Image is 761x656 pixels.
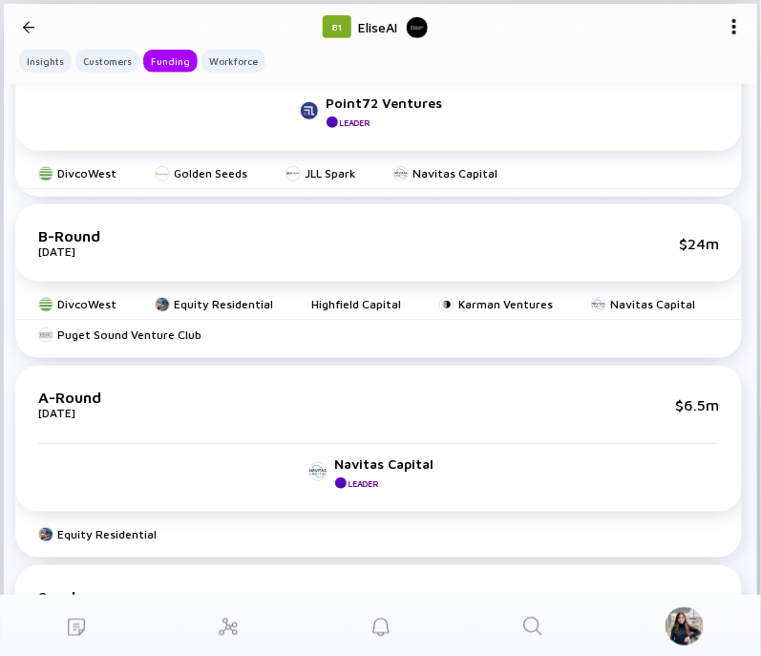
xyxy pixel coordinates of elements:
[174,166,247,180] div: Golden Seeds
[38,82,719,128] a: Point72 VenturesLeader
[38,244,656,259] div: [DATE]
[57,328,201,342] div: Puget Sound Venture Club
[143,50,198,73] button: Funding
[285,166,355,180] a: JLL Spark
[152,595,304,656] a: Investor Map
[57,297,116,311] div: DivcoWest
[174,297,273,311] div: Equity Residential
[456,595,608,656] a: Search
[19,50,72,73] button: Insights
[349,478,379,489] div: Leader
[38,588,654,605] div: Seed
[610,297,695,311] div: Navitas Capital
[458,297,553,311] div: Karman Ventures
[340,117,370,128] div: Leader
[305,166,355,180] div: JLL Spark
[38,227,656,244] div: B-Round
[155,297,273,311] a: Equity Residential
[727,19,742,34] img: Menu
[38,527,157,541] a: Equity Residential
[38,443,719,489] a: Navitas CapitalLeader
[359,15,429,39] div: EliseAI
[19,52,72,71] div: Insights
[311,297,401,311] a: Highfield Capital
[38,406,652,420] div: [DATE]
[679,235,719,252] div: $24m
[439,297,553,311] a: Karman Ventures
[201,52,265,71] div: Workforce
[675,396,719,413] div: $6.5m
[393,166,497,180] a: Navitas Capital
[143,52,198,71] div: Funding
[305,595,456,656] a: Reminders
[201,50,265,73] button: Workforce
[609,595,761,656] a: Sign in
[75,50,139,73] button: Customers
[155,166,247,180] a: Golden Seeds
[591,297,695,311] a: Navitas Capital
[75,52,139,71] div: Customers
[327,95,443,111] div: Point72 Ventures
[57,527,157,541] div: Equity Residential
[38,389,652,406] div: A-Round
[38,328,201,342] a: Puget Sound Venture Club
[323,15,351,38] div: 81
[38,297,116,311] a: DivcoWest
[335,455,434,472] div: Navitas Capital
[412,166,497,180] div: Navitas Capital
[57,166,116,180] div: DivcoWest
[38,166,116,180] a: DivcoWest
[666,607,704,645] img: Noémie Profile Picture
